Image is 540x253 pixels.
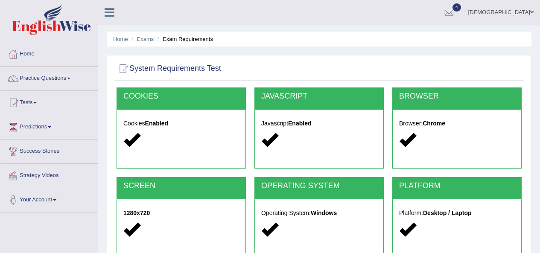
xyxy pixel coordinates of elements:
h2: OPERATING SYSTEM [261,182,377,190]
h5: Platform: [399,210,515,216]
h2: System Requirements Test [117,62,221,75]
span: 4 [452,3,461,12]
a: Home [113,36,128,42]
h2: JAVASCRIPT [261,92,377,101]
h5: Cookies [123,120,239,127]
h2: BROWSER [399,92,515,101]
h2: COOKIES [123,92,239,101]
h5: Browser: [399,120,515,127]
h2: SCREEN [123,182,239,190]
strong: Enabled [145,120,168,127]
h5: Javascript [261,120,377,127]
li: Exam Requirements [155,35,213,43]
a: Tests [0,91,98,112]
strong: 1280x720 [123,209,150,216]
a: Success Stories [0,140,98,161]
strong: Chrome [423,120,445,127]
a: Exams [137,36,154,42]
strong: Enabled [288,120,311,127]
strong: Windows [311,209,337,216]
a: Practice Questions [0,67,98,88]
a: Your Account [0,188,98,209]
h2: PLATFORM [399,182,515,190]
h5: Operating System: [261,210,377,216]
strong: Desktop / Laptop [423,209,472,216]
a: Home [0,42,98,64]
a: Predictions [0,115,98,137]
a: Strategy Videos [0,164,98,185]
